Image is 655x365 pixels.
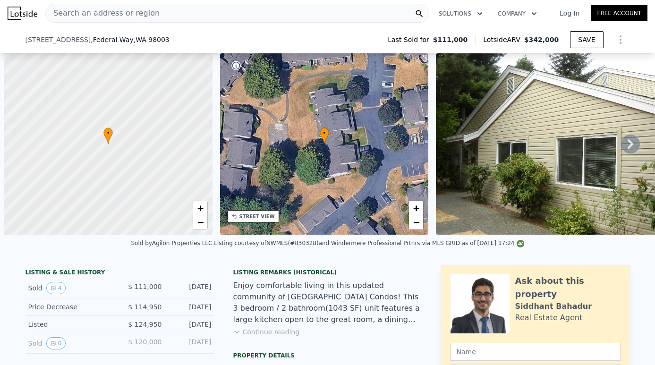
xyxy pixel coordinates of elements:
button: SAVE [570,31,603,48]
span: $111,000 [433,35,468,44]
a: Log In [548,8,591,18]
div: [DATE] [170,320,212,329]
span: $ 111,000 [128,283,162,290]
div: [DATE] [170,302,212,312]
a: Free Account [591,5,647,21]
button: Show Options [611,30,630,49]
span: − [197,216,203,228]
span: $ 120,000 [128,338,162,346]
span: Last Sold for [388,35,433,44]
span: − [413,216,419,228]
span: • [103,129,113,137]
span: $342,000 [524,36,559,43]
div: Listed [28,320,112,329]
div: STREET VIEW [239,213,275,220]
span: , Federal Way [91,35,169,44]
div: Siddhant Bahadur [515,301,592,312]
span: + [413,202,419,214]
span: [STREET_ADDRESS] [26,35,91,44]
div: Price Decrease [28,302,112,312]
span: • [320,129,329,137]
div: Enjoy comfortable living in this updated community of [GEOGRAPHIC_DATA] Condos! This 3 bedroom / ... [233,280,422,325]
span: Search an address or region [46,8,160,19]
div: • [320,127,329,144]
div: Sold by Agilon Properties LLC . [131,240,214,246]
span: Lotside ARV [483,35,524,44]
a: Zoom out [193,215,207,229]
img: Lotside [8,7,37,20]
a: Zoom in [193,201,207,215]
div: Listing Remarks (Historical) [233,269,422,276]
div: • [103,127,113,144]
button: Company [490,5,544,22]
span: $ 114,950 [128,303,162,311]
button: View historical data [46,282,66,294]
a: Zoom in [409,201,423,215]
div: Ask about this property [515,274,621,301]
div: Listing courtesy of NWMLS (#830328) and Windermere Professional Prtnrs via MLS GRID as of [DATE] ... [214,240,524,246]
span: + [197,202,203,214]
a: Zoom out [409,215,423,229]
input: Name [451,343,621,361]
div: Property details [233,352,422,359]
span: $ 124,950 [128,321,162,328]
div: LISTING & SALE HISTORY [26,269,214,278]
img: NWMLS Logo [517,240,524,247]
div: Sold [28,337,112,349]
div: Sold [28,282,112,294]
div: [DATE] [170,282,212,294]
button: Solutions [431,5,490,22]
span: , WA 98003 [134,36,170,43]
button: View historical data [46,337,66,349]
div: Real Estate Agent [515,312,583,323]
div: [DATE] [170,337,212,349]
button: Continue reading [233,327,300,337]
